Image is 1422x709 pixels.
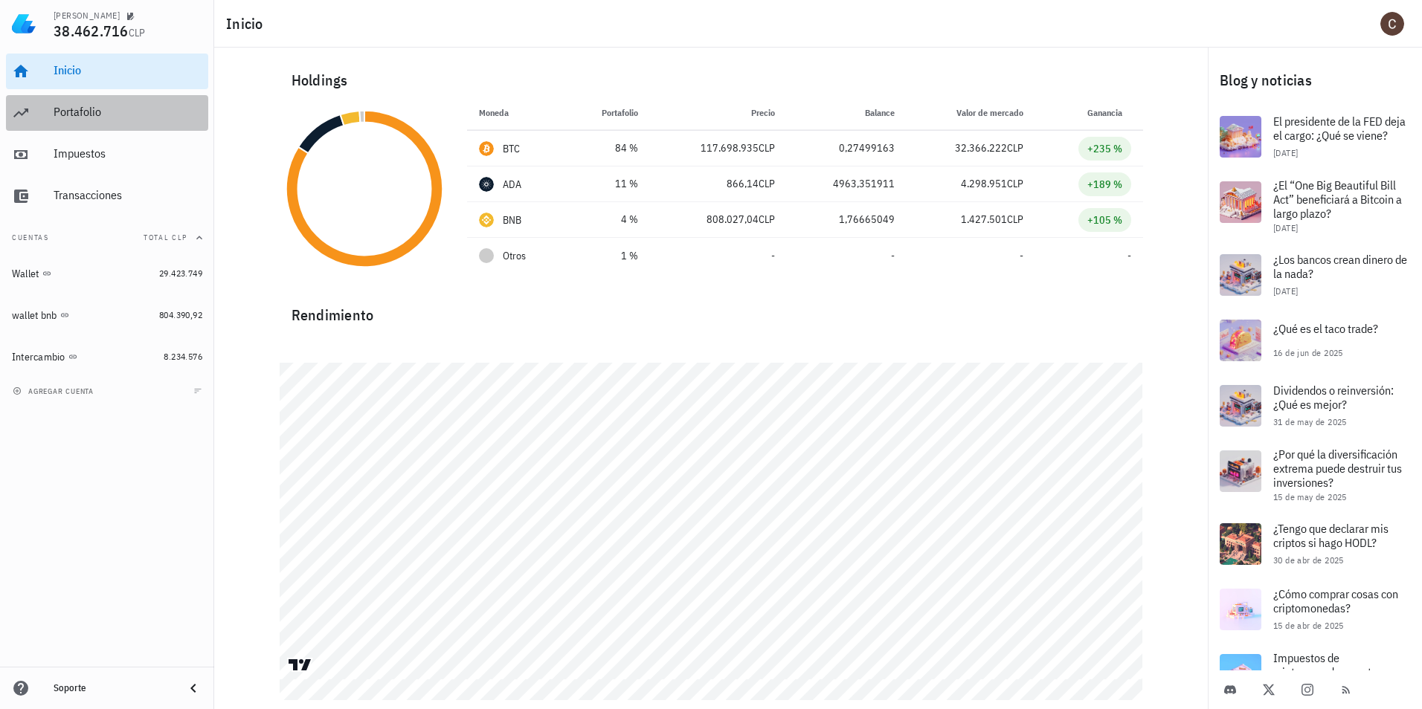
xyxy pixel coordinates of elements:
div: wallet bnb [12,309,57,322]
div: 1 % [577,248,637,264]
span: CLP [759,177,775,190]
span: CLP [1007,141,1023,155]
div: 1,76665049 [799,212,895,227]
a: Wallet 29.423.749 [6,256,208,291]
span: 15 de may de 2025 [1273,491,1347,502]
span: - [891,249,895,262]
img: LedgiFi [12,12,36,36]
span: 808.027,04 [707,213,759,226]
span: 8.234.576 [164,351,202,362]
div: Holdings [280,56,1143,104]
div: 11 % [577,176,637,192]
span: CLP [759,141,775,155]
span: ¿Por qué la diversificación extrema puede destruir tus inversiones? [1273,447,1402,490]
span: 866,14 [727,177,759,190]
a: Dividendos o reinversión: ¿Qué es mejor? 31 de may de 2025 [1208,373,1422,438]
span: 38.462.716 [54,21,129,41]
span: 16 de jun de 2025 [1273,347,1343,358]
div: BTC [503,141,521,156]
div: Blog y noticias [1208,56,1422,104]
span: CLP [1007,177,1023,190]
a: ¿Tengo que declarar mis criptos si hago HODL? 30 de abr de 2025 [1208,511,1422,577]
a: ¿Qué es el taco trade? 16 de jun de 2025 [1208,308,1422,373]
div: +105 % [1087,213,1122,227]
span: ¿El “One Big Beautiful Bill Act” beneficiará a Bitcoin a largo plazo? [1273,178,1402,221]
span: CLP [759,213,775,226]
span: El presidente de la FED deja el cargo: ¿Qué se viene? [1273,114,1406,143]
span: CLP [1007,213,1023,226]
button: agregar cuenta [9,383,100,398]
div: Rendimiento [280,291,1143,327]
a: El presidente de la FED deja el cargo: ¿Qué se viene? [DATE] [1208,104,1422,169]
span: Dividendos o reinversión: ¿Qué es mejor? [1273,383,1394,412]
span: CLP [129,26,146,39]
div: [PERSON_NAME] [54,10,120,22]
button: CuentasTotal CLP [6,220,208,256]
th: Precio [650,95,788,131]
span: [DATE] [1273,147,1298,158]
a: Charting by TradingView [287,658,313,672]
div: 4 % [577,212,637,227]
span: 15 de abr de 2025 [1273,620,1344,631]
div: Impuestos [54,146,202,161]
a: ¿Por qué la diversificación extrema puede destruir tus inversiones? 15 de may de 2025 [1208,438,1422,511]
div: ADA-icon [479,177,494,192]
a: Intercambio 8.234.576 [6,339,208,375]
div: Wallet [12,268,39,280]
span: 804.390,92 [159,309,202,320]
div: Transacciones [54,188,202,202]
span: - [1020,249,1023,262]
div: avatar [1380,12,1404,36]
div: BNB [503,213,522,227]
div: ADA [503,177,522,192]
a: Impuestos [6,137,208,172]
span: 1.427.501 [961,213,1007,226]
span: [DATE] [1273,285,1298,297]
a: Portafolio [6,95,208,131]
span: [DATE] [1273,222,1298,233]
span: ¿Tengo que declarar mis criptos si hago HODL? [1273,521,1389,550]
span: - [771,249,775,262]
span: agregar cuenta [16,386,94,396]
div: BTC-icon [479,141,494,156]
th: Moneda [467,95,566,131]
div: +189 % [1087,177,1122,192]
span: - [1127,249,1131,262]
div: +235 % [1087,141,1122,156]
th: Balance [787,95,907,131]
span: Ganancia [1087,107,1131,118]
div: 84 % [577,140,637,156]
span: 4.298.951 [961,177,1007,190]
a: ¿Los bancos crean dinero de la nada? [DATE] [1208,242,1422,308]
span: 31 de may de 2025 [1273,416,1347,427]
span: Total CLP [144,233,187,242]
span: 30 de abr de 2025 [1273,554,1344,566]
div: BNB-icon [479,213,494,227]
a: ¿Cómo comprar cosas con criptomonedas? 15 de abr de 2025 [1208,577,1422,642]
span: Otros [503,248,526,264]
div: Soporte [54,682,173,694]
th: Valor de mercado [907,95,1035,131]
th: Portafolio [565,95,649,131]
span: ¿Los bancos crean dinero de la nada? [1273,252,1407,281]
a: wallet bnb 804.390,92 [6,297,208,333]
h1: Inicio [226,12,269,36]
span: ¿Qué es el taco trade? [1273,321,1378,336]
a: ¿El “One Big Beautiful Bill Act” beneficiará a Bitcoin a largo plazo? [DATE] [1208,169,1422,242]
span: 29.423.749 [159,268,202,279]
a: Transacciones [6,178,208,214]
span: 32.366.222 [955,141,1007,155]
div: Intercambio [12,351,65,363]
span: ¿Cómo comprar cosas con criptomonedas? [1273,586,1398,615]
div: Inicio [54,63,202,77]
a: Inicio [6,54,208,89]
div: 0,27499163 [799,140,895,156]
div: Portafolio [54,105,202,119]
div: 4963,351911 [799,176,895,192]
span: 117.698.935 [701,141,759,155]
